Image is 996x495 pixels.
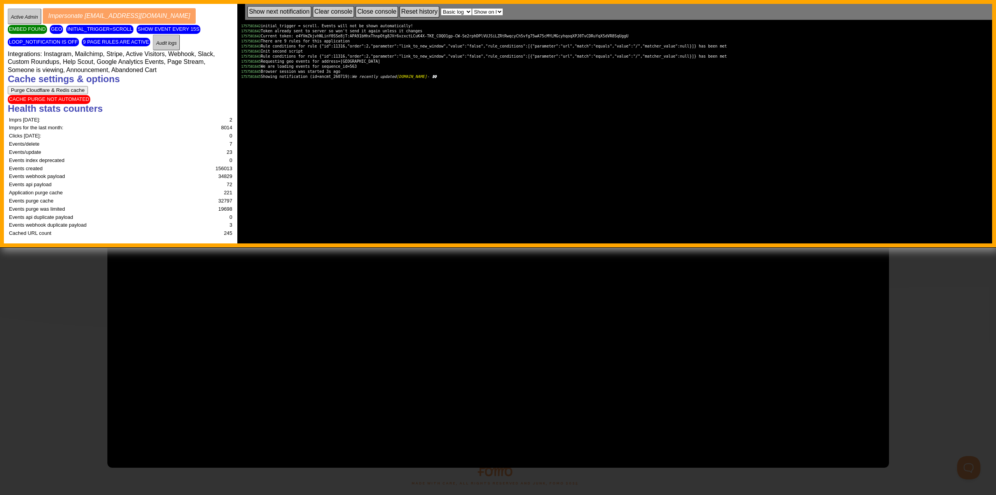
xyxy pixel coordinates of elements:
td: Events/update [9,149,191,156]
div: Current token: e4YVmZkjvhNLinY0SSe8jT:APA91bHhxThnpOtg8JVr6vzxctLCuK4X-TKE_COQO1gp-CW-Se2rphDPlVU... [241,33,988,39]
small: 1757581642 [241,34,261,38]
span: GEO [50,25,63,34]
td: 221 [192,189,233,197]
td: 19698 [192,206,233,213]
small: 1757581643 [241,39,261,43]
a: Show next notification [247,6,311,18]
td: Application purge cache [9,189,191,197]
small: 1757581645 [241,60,261,63]
a: Reset history [400,6,439,18]
td: 2 [192,116,233,124]
a: Close console [356,6,398,18]
td: Events purge was limited [9,206,191,213]
span: loop_notification is OFF [8,38,79,47]
td: Events/delete [9,141,191,148]
small: 1757581643 [241,55,261,58]
small: 1757581642 [241,29,261,33]
td: 156013 [192,165,233,173]
td: Events created [9,165,191,173]
div: Showing notification (id=ancmt_260719): [241,74,988,79]
span: Show event every 15s [137,25,201,34]
span: Cache purge not automated [8,95,90,104]
td: 0 [192,214,233,221]
td: 0 [192,157,233,164]
td: 32797 [192,197,233,205]
small: 1757581643 [241,44,261,48]
em: We recently updated - 👀 [352,74,437,79]
span: EMBED found [8,25,47,34]
small: 1757581643 [241,49,261,53]
a: [DOMAIN_NAME] [396,74,427,79]
span: Initial_trigger=scroll [66,25,133,34]
small: 1757581645 [241,70,261,74]
td: Imprs [DATE]: [9,116,191,124]
td: Imprs for the last month: [9,124,191,132]
td: Events webhook duplicate payload [9,222,191,229]
div: Init second script [241,49,988,54]
div: We are loading events for sequence_id=563 [241,64,988,69]
a: Active Admin [8,9,41,24]
h4: Cache settings & options [8,74,233,84]
td: Clicks [DATE]: [9,132,191,140]
div: Integrations: Instagram, Mailchimp, Stripe, Active Visitors, Webhook, Slack, Custom Roundups, Hel... [8,8,233,270]
td: Cached URL count [9,230,191,237]
td: 7 [192,141,233,148]
small: 1757581645 [241,75,261,79]
div: Requesting geo events for address=[GEOGRAPHIC_DATA] [241,59,988,64]
h4: Health stats counters [8,104,233,113]
div: Rule conditions for rule {"id":11316,"order":2,"parameter":"link_to_new_window","value":"false","... [241,54,988,59]
td: 8014 [192,124,233,132]
small: 1757581642 [241,24,261,28]
td: Events webhook payload [9,173,191,180]
td: 3 [192,222,233,229]
td: 34829 [192,173,233,180]
td: Events api duplicate payload [9,214,191,221]
td: 23 [192,149,233,156]
div: Browser session was started 3s ago [241,69,988,74]
a: Audit logs [153,35,180,50]
div: initial_trigger = scroll. Events will not be shown automatically! [241,23,988,28]
small: 1757581645 [241,65,261,69]
td: Events index deprecated [9,157,191,164]
span: 9 page rules are active [82,38,150,47]
td: 245 [192,230,233,237]
button: Purge Cloudflare & Redis cache [8,86,88,94]
td: Events api payload [9,181,191,188]
div: There are 9 rules for this application [241,39,988,44]
div: Token already sent to server so won't send it again unless it changes [241,28,988,33]
td: 72 [192,181,233,188]
button: Impersonate [EMAIL_ADDRESS][DOMAIN_NAME] [43,8,196,24]
td: Events purge cache [9,197,191,205]
td: 0 [192,132,233,140]
a: Clear console [313,6,354,18]
div: Rule conditions for rule {"id":11316,"order":2,"parameter":"link_to_new_window","value":"false","... [241,44,988,49]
